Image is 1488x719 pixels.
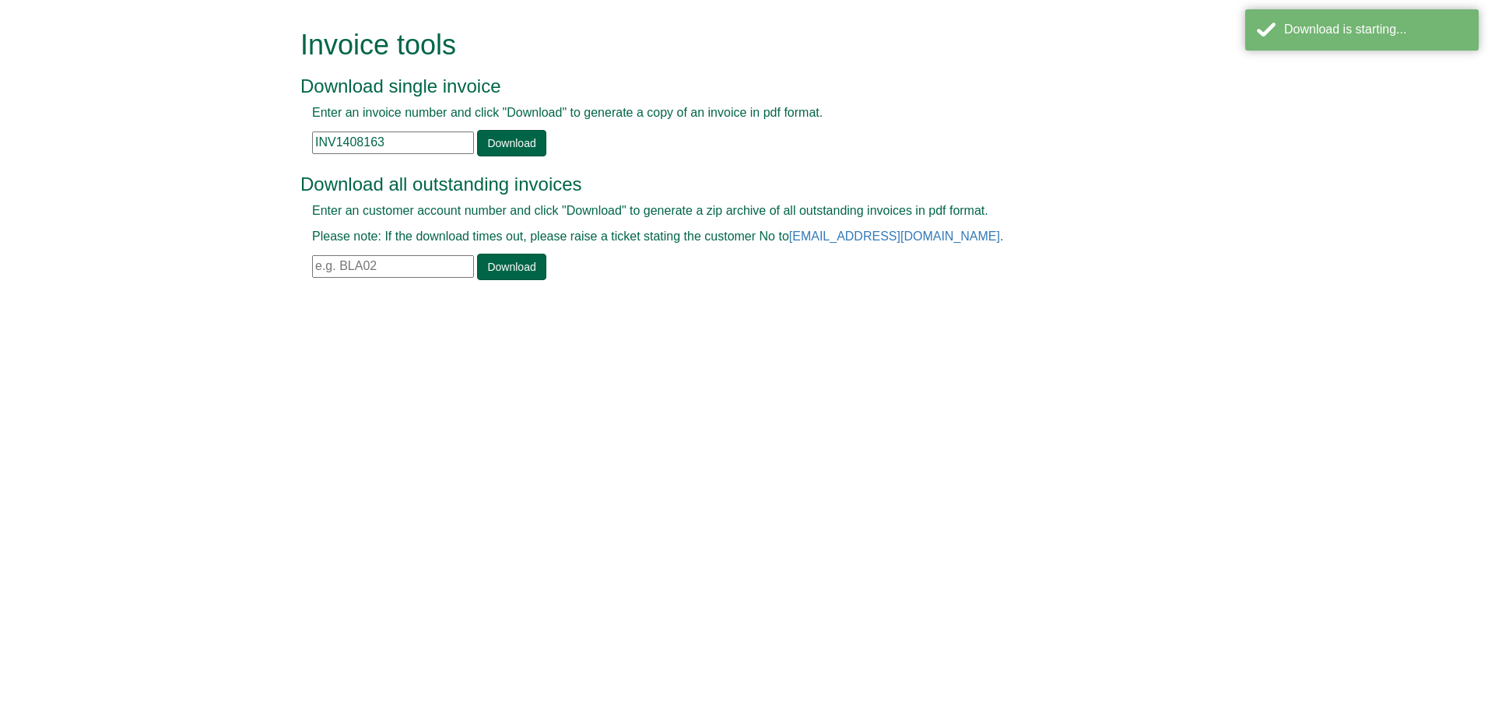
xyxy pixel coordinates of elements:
p: Please note: If the download times out, please raise a ticket stating the customer No to . [312,228,1141,246]
a: [EMAIL_ADDRESS][DOMAIN_NAME] [789,230,1000,243]
div: Download is starting... [1284,21,1467,39]
a: Download [477,130,546,156]
input: e.g. BLA02 [312,255,474,278]
h1: Invoice tools [300,30,1153,61]
h3: Download all outstanding invoices [300,174,1153,195]
p: Enter an customer account number and click "Download" to generate a zip archive of all outstandin... [312,202,1141,220]
a: Download [477,254,546,280]
h3: Download single invoice [300,76,1153,96]
input: e.g. INV1234 [312,132,474,154]
p: Enter an invoice number and click "Download" to generate a copy of an invoice in pdf format. [312,104,1141,122]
